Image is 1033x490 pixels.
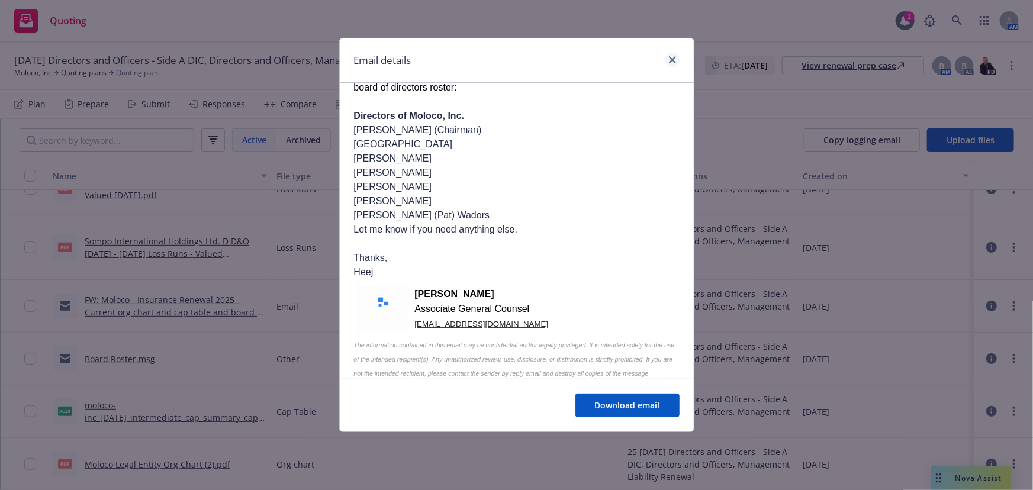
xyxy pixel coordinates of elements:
span: Associate General Counsel [414,304,529,314]
li: [PERSON_NAME] [354,151,680,166]
b: Directors of Moloco, Inc. [354,111,465,121]
span: [EMAIL_ADDRESS][DOMAIN_NAME] [414,320,548,328]
p: Let me know if you need anything else. [354,223,680,237]
li: [GEOGRAPHIC_DATA] [354,137,680,151]
li: [PERSON_NAME] (Chairman) [354,123,680,137]
button: Download email [575,394,680,417]
img: dc7t5QDxFEO1PcgJY4rvlgvqPGYnjGLBj85qug3WkPidcF2olO7Vi8vwdTwklTkNideGjoPgLubwMKDLioaANIptUg2Z2oEYz... [358,283,408,333]
a: [EMAIL_ADDRESS][DOMAIN_NAME] [414,317,548,330]
a: close [665,53,680,67]
li: [PERSON_NAME] [354,194,680,208]
li: [PERSON_NAME] [354,180,680,194]
li: [PERSON_NAME] [354,166,680,180]
p: Thanks, [354,237,680,265]
span: [PERSON_NAME] [414,289,494,299]
li: [PERSON_NAME] (Pat) Wadors [354,208,680,223]
h1: Email details [354,53,411,68]
span: Download email [595,399,660,411]
span: The information contained in this email may be confidential and/or legally privileged. It is inte... [354,341,675,377]
p: Heej [354,265,680,279]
